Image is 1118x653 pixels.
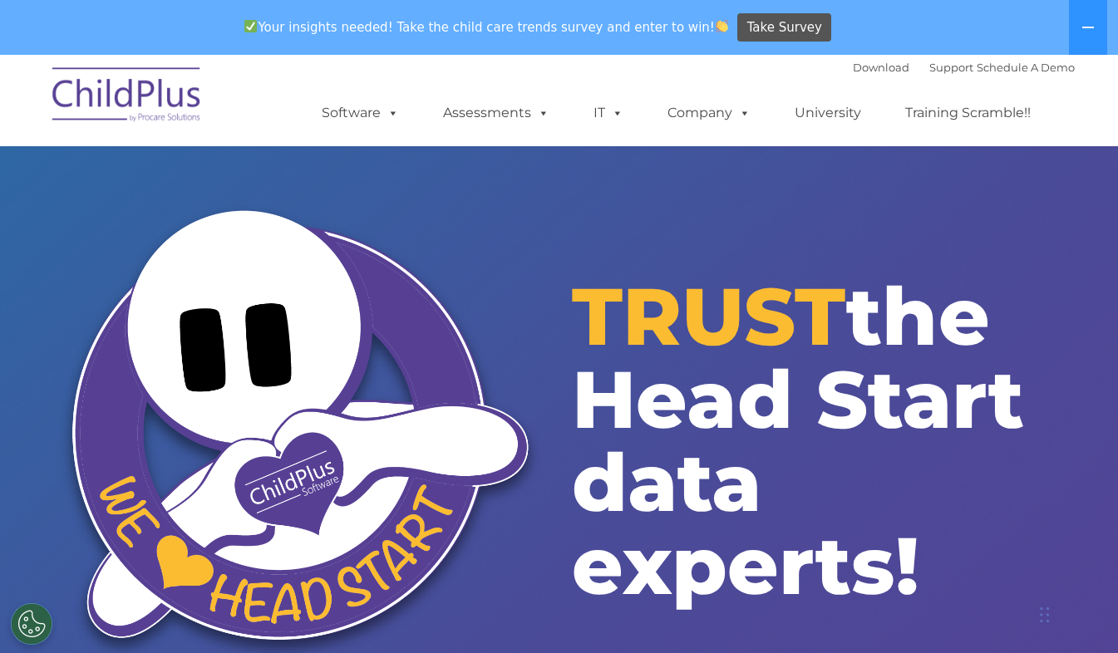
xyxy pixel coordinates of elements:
[846,474,1118,653] iframe: Chat Widget
[244,20,257,32] img: ✅
[577,96,640,130] a: IT
[572,268,846,365] span: TRUST
[737,13,831,42] a: Take Survey
[651,96,767,130] a: Company
[889,96,1047,130] a: Training Scramble!!
[853,61,1075,74] font: |
[44,56,210,139] img: ChildPlus by Procare Solutions
[11,603,52,645] button: Cookies Settings
[1040,590,1050,640] div: Drag
[305,96,416,130] a: Software
[426,96,566,130] a: Assessments
[778,96,878,130] a: University
[716,20,728,32] img: 👏
[238,11,736,43] span: Your insights needed! Take the child care trends survey and enter to win!
[977,61,1075,74] a: Schedule A Demo
[572,268,1024,614] span: the Head Start data experts!
[853,61,909,74] a: Download
[747,13,822,42] span: Take Survey
[929,61,973,74] a: Support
